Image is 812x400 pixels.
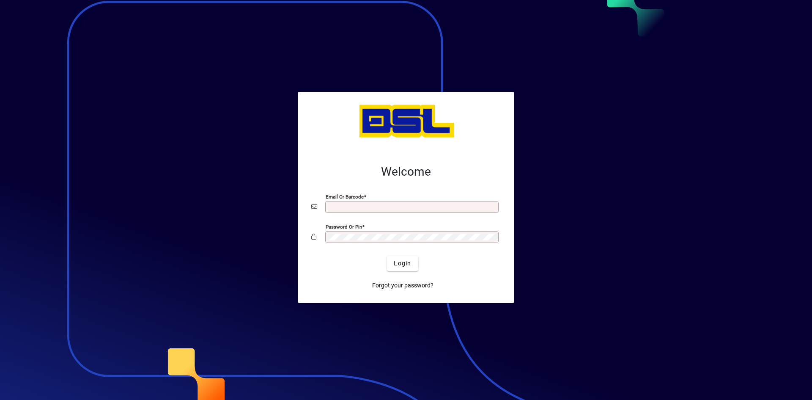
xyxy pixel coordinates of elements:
[326,194,364,200] mat-label: Email or Barcode
[372,281,433,290] span: Forgot your password?
[311,165,501,179] h2: Welcome
[326,224,362,230] mat-label: Password or Pin
[394,259,411,268] span: Login
[369,278,437,293] a: Forgot your password?
[387,256,418,271] button: Login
